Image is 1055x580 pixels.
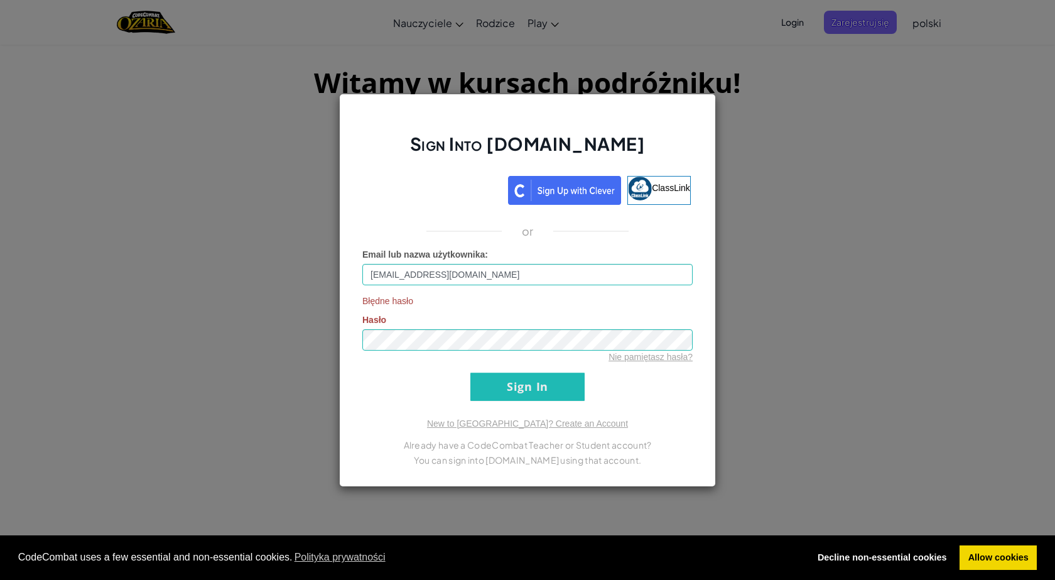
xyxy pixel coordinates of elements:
[358,175,508,202] iframe: Przycisk Zaloguj się przez Google
[362,132,693,168] h2: Sign Into [DOMAIN_NAME]
[362,248,488,261] label: :
[960,545,1037,571] a: allow cookies
[809,545,955,571] a: deny cookies
[362,249,485,260] span: Email lub nazwa użytkownika
[362,315,386,325] span: Hasło
[362,452,693,468] p: You can sign into [DOMAIN_NAME] using that account.
[508,176,621,205] img: clever_sso_button@2x.png
[609,352,693,362] a: Nie pamiętasz hasła?
[293,548,387,567] a: learn more about cookies
[18,548,799,567] span: CodeCombat uses a few essential and non-essential cookies.
[470,373,585,401] input: Sign In
[362,295,693,307] span: Błędne hasło
[427,419,628,429] a: New to [GEOGRAPHIC_DATA]? Create an Account
[652,182,690,192] span: ClassLink
[362,437,693,452] p: Already have a CodeCombat Teacher or Student account?
[628,177,652,200] img: classlink-logo-small.png
[522,224,534,239] p: or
